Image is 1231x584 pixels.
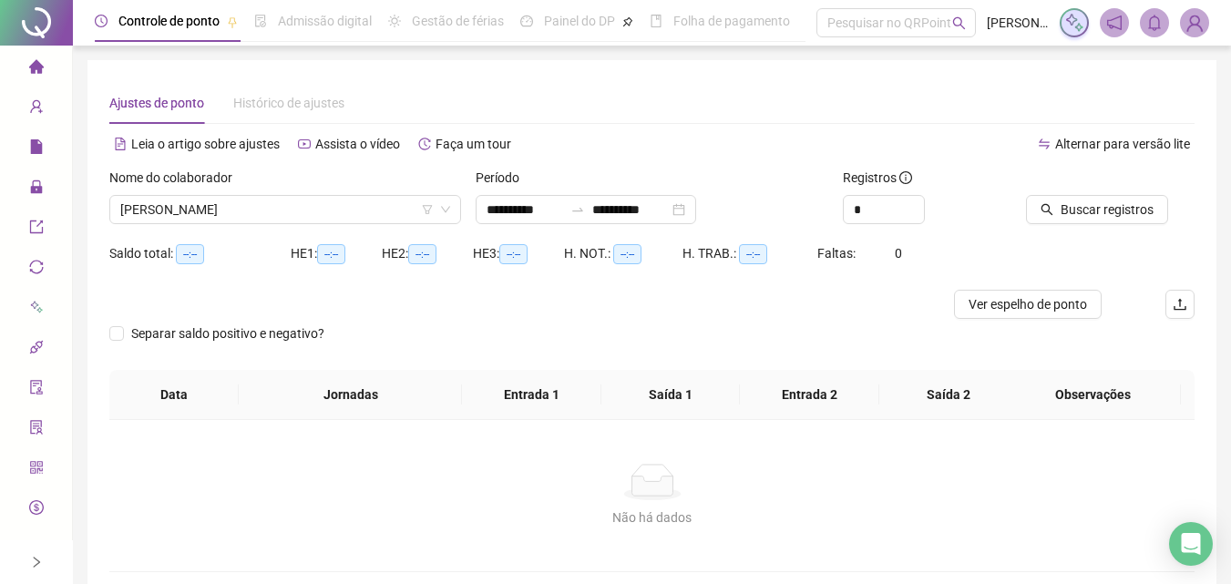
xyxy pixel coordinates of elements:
span: 0 [895,246,902,261]
span: sun [388,15,401,27]
span: --:-- [408,244,436,264]
span: --:-- [499,244,528,264]
span: Admissão digital [278,14,372,28]
div: Não há dados [131,507,1173,528]
span: bell [1146,15,1163,31]
button: Ver espelho de ponto [954,290,1102,319]
span: pushpin [622,16,633,27]
span: Faltas: [817,246,858,261]
span: file-text [114,138,127,150]
span: info-circle [899,171,912,184]
span: solution [29,412,44,448]
span: Painel do DP [544,14,615,28]
span: home [29,51,44,87]
th: Jornadas [239,370,462,420]
img: sparkle-icon.fc2bf0ac1784a2077858766a79e2daf3.svg [1064,13,1084,33]
span: down [440,204,451,215]
span: Assista o vídeo [315,137,400,151]
span: to [570,202,585,217]
button: Buscar registros [1026,195,1168,224]
span: search [952,16,966,30]
span: sync [29,251,44,288]
span: Leia o artigo sobre ajustes [131,137,280,151]
th: Entrada 2 [740,370,878,420]
span: Buscar registros [1061,200,1154,220]
span: clock-circle [95,15,108,27]
span: filter [422,204,433,215]
span: search [1041,203,1053,216]
label: Nome do colaborador [109,168,244,188]
div: Saldo total: [109,243,291,264]
th: Observações [1004,370,1181,420]
div: HE 3: [473,243,564,264]
span: Ver espelho de ponto [969,294,1087,314]
span: --:-- [739,244,767,264]
span: audit [29,372,44,408]
span: --:-- [317,244,345,264]
span: AMANDA LOPES PEREIRA LIMA [120,196,450,223]
span: Folha de pagamento [673,14,790,28]
span: right [30,556,43,569]
span: swap-right [570,202,585,217]
span: swap [1038,138,1051,150]
span: Controle de ponto [118,14,220,28]
th: Data [109,370,239,420]
span: --:-- [176,244,204,264]
span: Alternar para versão lite [1055,137,1190,151]
span: dollar [29,492,44,528]
span: lock [29,171,44,208]
img: 50702 [1181,9,1208,36]
span: --:-- [613,244,641,264]
th: Saída 1 [601,370,740,420]
span: Faça um tour [436,137,511,151]
span: api [29,332,44,368]
span: history [418,138,431,150]
div: H. NOT.: [564,243,682,264]
div: H. TRAB.: [682,243,818,264]
span: pushpin [227,16,238,27]
th: Entrada 1 [462,370,600,420]
span: Observações [1019,384,1166,405]
th: Saída 2 [879,370,1018,420]
div: HE 2: [382,243,473,264]
div: Open Intercom Messenger [1169,522,1213,566]
span: user-add [29,91,44,128]
span: Ajustes de ponto [109,96,204,110]
span: book [650,15,662,27]
span: Histórico de ajustes [233,96,344,110]
span: file-done [254,15,267,27]
span: Gestão de férias [412,14,504,28]
span: info-circle [29,532,44,569]
span: file [29,131,44,168]
span: qrcode [29,452,44,488]
label: Período [476,168,531,188]
div: HE 1: [291,243,382,264]
span: youtube [298,138,311,150]
span: export [29,211,44,248]
span: dashboard [520,15,533,27]
span: [PERSON_NAME] [987,13,1049,33]
span: upload [1173,297,1187,312]
span: Registros [843,168,912,188]
span: Separar saldo positivo e negativo? [124,323,332,343]
span: notification [1106,15,1123,31]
